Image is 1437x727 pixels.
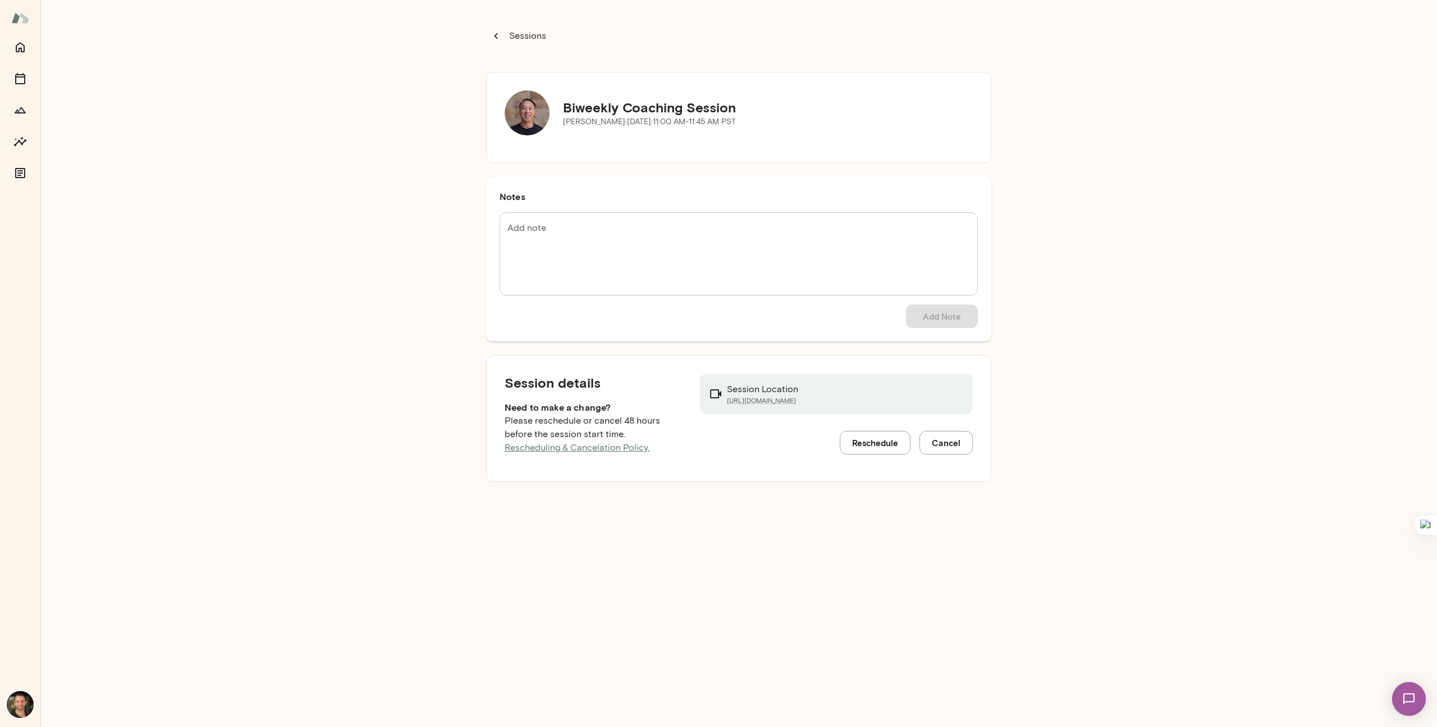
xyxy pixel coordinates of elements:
a: [URL][DOMAIN_NAME] [727,396,798,405]
button: Insights [9,130,31,153]
button: Growth Plan [9,99,31,121]
p: Please reschedule or cancel 48 hours before the session start time. [505,414,682,455]
h6: Notes [500,190,978,203]
button: Reschedule [840,431,910,455]
img: Mento [11,7,29,29]
h5: Session details [505,374,682,392]
a: Rescheduling & Cancelation Policy. [505,442,649,453]
p: [PERSON_NAME] · [DATE] · 11:00 AM-11:45 AM PST [563,116,736,128]
img: Bryan Eddy [7,691,34,718]
p: Sessions [507,29,546,43]
button: Sessions [9,67,31,90]
button: Documents [9,162,31,184]
p: Session Location [727,383,798,396]
button: Home [9,36,31,58]
h5: Biweekly Coaching Session [563,98,736,116]
button: Cancel [919,431,973,455]
img: Derrick Mar [505,90,550,135]
button: Sessions [486,25,552,47]
h6: Need to make a change? [505,401,682,414]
